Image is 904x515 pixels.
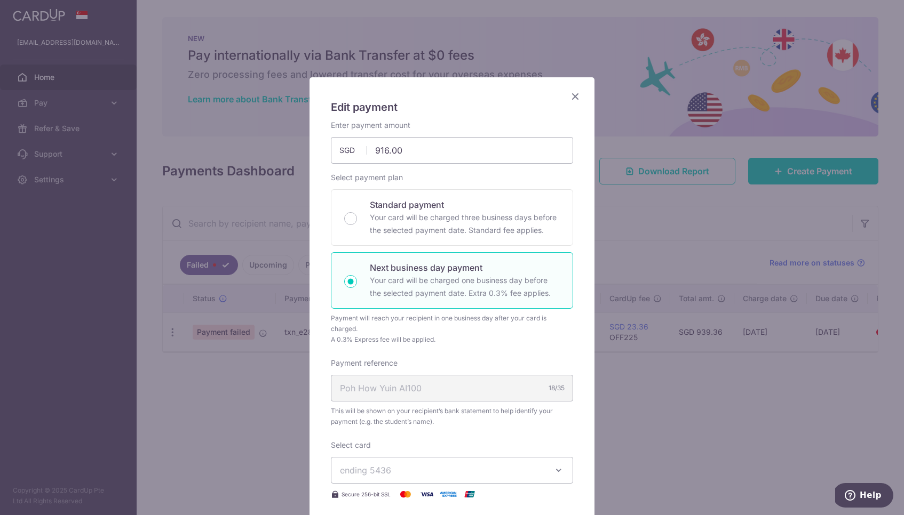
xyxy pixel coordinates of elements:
[835,483,893,510] iframe: Opens a widget where you can find more information
[331,457,573,484] button: ending 5436
[370,198,560,211] p: Standard payment
[395,488,416,501] img: Mastercard
[331,172,403,183] label: Select payment plan
[370,261,560,274] p: Next business day payment
[331,406,573,427] span: This will be shown on your recipient’s bank statement to help identify your payment (e.g. the stu...
[331,137,573,164] input: 0.00
[370,211,560,237] p: Your card will be charged three business days before the selected payment date. Standard fee appl...
[569,90,582,103] button: Close
[549,383,565,393] div: 18/35
[331,120,410,131] label: Enter payment amount
[459,488,480,501] img: UnionPay
[340,465,391,476] span: ending 5436
[438,488,459,501] img: American Express
[416,488,438,501] img: Visa
[370,274,560,300] p: Your card will be charged one business day before the selected payment date. Extra 0.3% fee applies.
[342,490,391,498] span: Secure 256-bit SSL
[331,334,573,345] div: A 0.3% Express fee will be applied.
[331,313,573,334] div: Payment will reach your recipient in one business day after your card is charged.
[331,358,398,368] label: Payment reference
[339,145,367,156] span: SGD
[331,440,371,450] label: Select card
[331,99,573,116] h5: Edit payment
